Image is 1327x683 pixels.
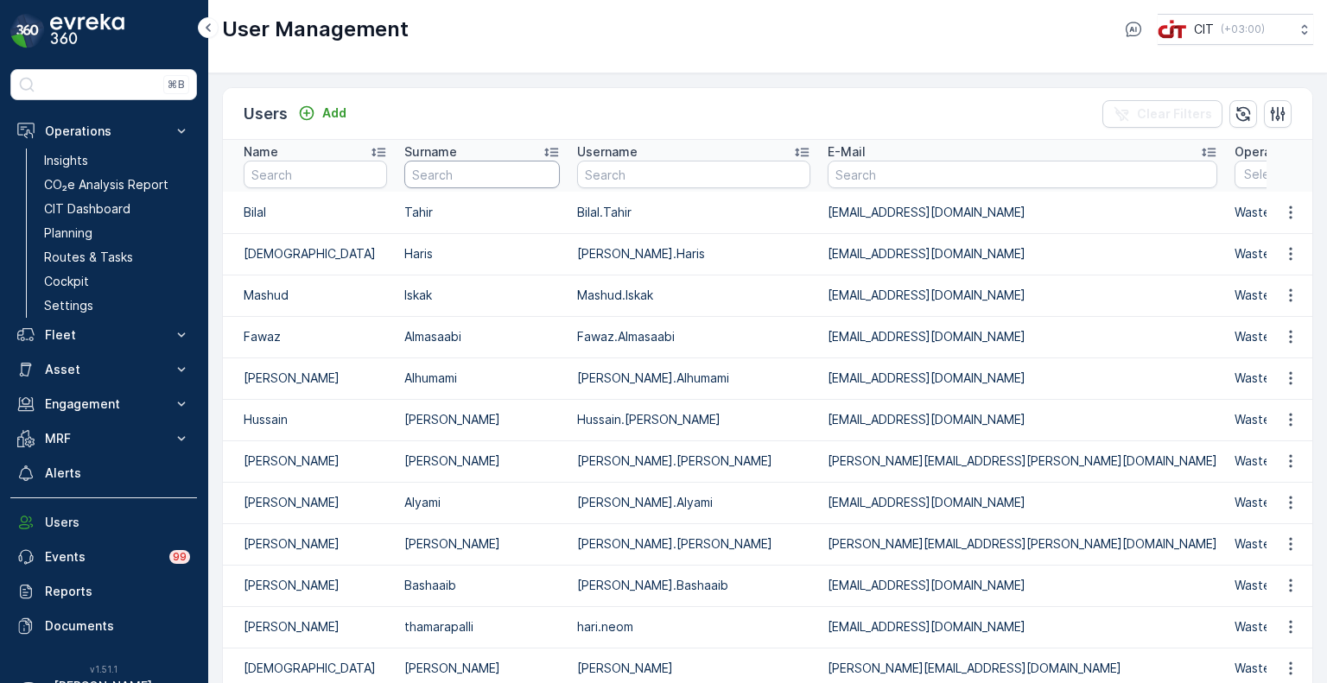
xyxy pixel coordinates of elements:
[828,328,1217,345] p: [EMAIL_ADDRESS][DOMAIN_NAME]
[404,535,560,553] p: [PERSON_NAME]
[45,465,190,482] p: Alerts
[244,102,288,126] p: Users
[50,14,124,48] img: logo_dark-DEwI_e13.png
[577,577,810,594] p: [PERSON_NAME].Bashaaib
[828,411,1217,428] p: [EMAIL_ADDRESS][DOMAIN_NAME]
[10,352,197,387] button: Asset
[244,411,387,428] p: Hussain
[1102,100,1222,128] button: Clear Filters
[828,245,1217,262] p: [EMAIL_ADDRESS][DOMAIN_NAME]
[828,204,1217,221] p: [EMAIL_ADDRESS][DOMAIN_NAME]
[828,452,1217,470] p: [PERSON_NAME][EMAIL_ADDRESS][PERSON_NAME][DOMAIN_NAME]
[244,494,387,511] p: [PERSON_NAME]
[244,143,278,161] p: Name
[244,204,387,221] p: Bilal
[10,14,45,48] img: logo
[45,548,159,566] p: Events
[10,421,197,456] button: MRF
[244,245,387,262] p: [DEMOGRAPHIC_DATA]
[828,161,1217,188] input: Search
[44,176,168,193] p: CO₂e Analysis Report
[244,328,387,345] p: Fawaz
[828,660,1217,677] p: [PERSON_NAME][EMAIL_ADDRESS][DOMAIN_NAME]
[828,287,1217,304] p: [EMAIL_ADDRESS][DOMAIN_NAME]
[1137,105,1212,123] p: Clear Filters
[44,152,88,169] p: Insights
[577,494,810,511] p: [PERSON_NAME].Alyami
[322,104,346,122] p: Add
[404,411,560,428] p: [PERSON_NAME]
[404,452,560,470] p: [PERSON_NAME]
[10,609,197,643] a: Documents
[222,16,409,43] p: User Management
[44,200,130,218] p: CIT Dashboard
[404,161,560,188] input: Search
[244,161,387,188] input: Search
[828,370,1217,387] p: [EMAIL_ADDRESS][DOMAIN_NAME]
[45,326,162,344] p: Fleet
[577,535,810,553] p: [PERSON_NAME].[PERSON_NAME]
[10,114,197,149] button: Operations
[44,297,93,314] p: Settings
[244,618,387,636] p: [PERSON_NAME]
[404,494,560,511] p: Alyami
[404,287,560,304] p: Iskak
[44,273,89,290] p: Cockpit
[404,328,560,345] p: Almasaabi
[44,225,92,242] p: Planning
[404,618,560,636] p: thamarapalli
[244,535,387,553] p: [PERSON_NAME]
[10,318,197,352] button: Fleet
[173,550,187,564] p: 99
[577,618,810,636] p: hari.neom
[577,411,810,428] p: Hussain.[PERSON_NAME]
[404,577,560,594] p: Bashaaib
[244,577,387,594] p: [PERSON_NAME]
[37,245,197,269] a: Routes & Tasks
[244,660,387,677] p: [DEMOGRAPHIC_DATA]
[577,370,810,387] p: [PERSON_NAME].Alhumami
[45,430,162,447] p: MRF
[1194,21,1214,38] p: CIT
[1221,22,1265,36] p: ( +03:00 )
[44,249,133,266] p: Routes & Tasks
[828,494,1217,511] p: [EMAIL_ADDRESS][DOMAIN_NAME]
[168,78,185,92] p: ⌘B
[1158,20,1187,39] img: cit-logo_pOk6rL0.png
[577,452,810,470] p: [PERSON_NAME].[PERSON_NAME]
[37,197,197,221] a: CIT Dashboard
[577,328,810,345] p: Fawaz.Almasaabi
[828,618,1217,636] p: [EMAIL_ADDRESS][DOMAIN_NAME]
[37,221,197,245] a: Planning
[404,143,457,161] p: Surname
[10,574,197,609] a: Reports
[10,540,197,574] a: Events99
[37,269,197,294] a: Cockpit
[404,245,560,262] p: Haris
[45,583,190,600] p: Reports
[577,245,810,262] p: [PERSON_NAME].Haris
[828,577,1217,594] p: [EMAIL_ADDRESS][DOMAIN_NAME]
[10,505,197,540] a: Users
[404,370,560,387] p: Alhumami
[37,149,197,173] a: Insights
[1235,143,1301,161] p: Operations
[244,287,387,304] p: Mashud
[828,535,1217,553] p: [PERSON_NAME][EMAIL_ADDRESS][PERSON_NAME][DOMAIN_NAME]
[577,204,810,221] p: Bilal.Tahir
[10,387,197,421] button: Engagement
[45,617,190,635] p: Documents
[404,660,560,677] p: [PERSON_NAME]
[291,103,353,123] button: Add
[244,452,387,470] p: [PERSON_NAME]
[37,294,197,318] a: Settings
[45,395,162,413] p: Engagement
[45,123,162,140] p: Operations
[577,660,810,677] p: [PERSON_NAME]
[10,664,197,674] span: v 1.51.1
[577,143,638,161] p: Username
[37,173,197,197] a: CO₂e Analysis Report
[10,456,197,490] a: Alerts
[1158,14,1313,45] button: CIT(+03:00)
[577,161,810,188] input: Search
